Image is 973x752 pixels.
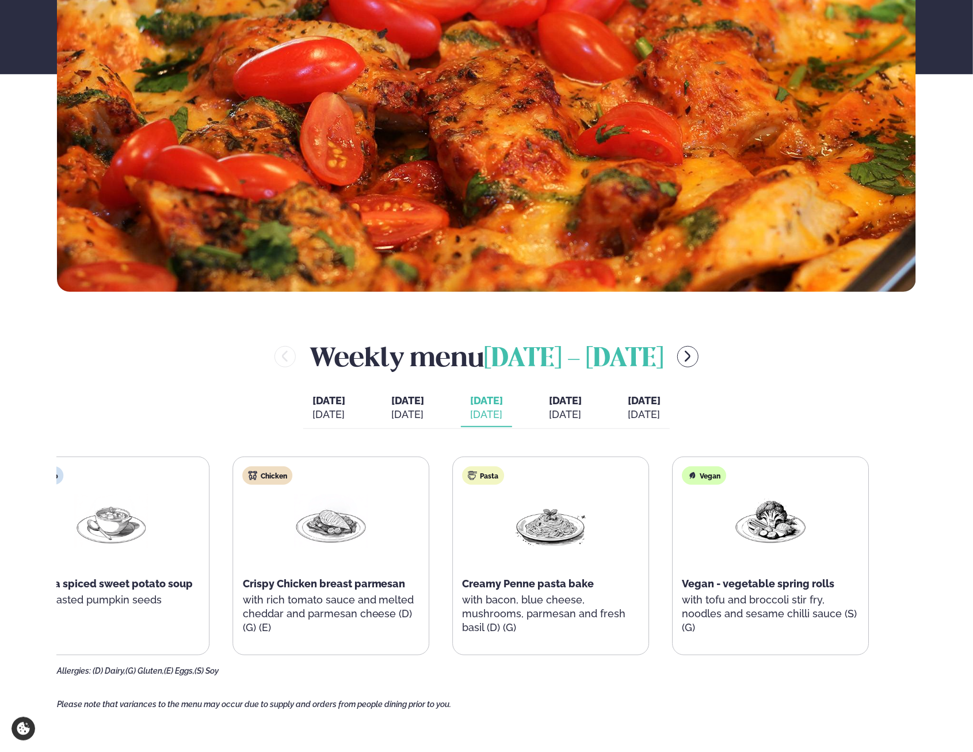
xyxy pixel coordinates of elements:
span: Creamy Penne pasta bake [463,578,594,590]
span: [DATE] - [DATE] [484,347,663,372]
img: pasta.svg [468,471,478,480]
div: Pasta [463,466,505,485]
img: Chicken-breast.png [295,494,368,548]
button: [DATE] [DATE] [461,389,512,427]
p: with rich tomato sauce and melted cheddar and parmesan cheese (D) (G) (E) [243,593,420,635]
p: with bacon, blue cheese, mushrooms, parmesan and fresh basil (D) (G) [463,593,640,635]
img: Spagetti.png [514,494,588,548]
span: [DATE] [391,394,424,407]
div: [DATE] [391,408,424,421]
div: [DATE] [470,408,503,421]
span: (G) Gluten, [125,666,164,675]
p: with tofu and broccoli stir fry, noodles and sesame chilli sauce (S) (G) [682,593,860,635]
span: (D) Dairy, [93,666,125,675]
span: Please note that variances to the menu may occur due to supply and orders from people dining prio... [57,700,451,709]
span: [DATE] [312,394,345,407]
span: Vegan - vegetable spring rolls [682,578,835,590]
div: Vegan [682,466,727,485]
button: [DATE] [DATE] [619,389,670,427]
button: menu-btn-right [677,346,699,367]
span: Allergies: [57,666,91,675]
img: Soup.png [75,494,148,548]
div: [DATE] [549,408,582,421]
span: [DATE] [549,394,582,407]
img: chicken.svg [249,471,258,480]
span: (S) Soy [194,666,219,675]
div: Soup [23,466,64,485]
button: [DATE] [DATE] [303,389,354,427]
span: [DATE] [470,394,503,408]
span: Harissa spiced sweet potato soup [23,578,193,590]
a: Cookie settings [12,717,35,740]
button: [DATE] [DATE] [382,389,433,427]
div: [DATE] [628,408,661,421]
h2: Weekly menu [310,338,663,375]
span: (E) Eggs, [164,666,194,675]
div: [DATE] [312,408,345,421]
button: menu-btn-left [274,346,296,367]
img: Vegan.png [734,494,808,548]
span: [DATE] [628,394,661,407]
div: Chicken [243,466,293,485]
p: with toasted pumpkin seeds [23,593,200,607]
img: Vegan.svg [688,471,697,480]
span: Crispy Chicken breast parmesan [243,578,406,590]
button: [DATE] [DATE] [540,389,591,427]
